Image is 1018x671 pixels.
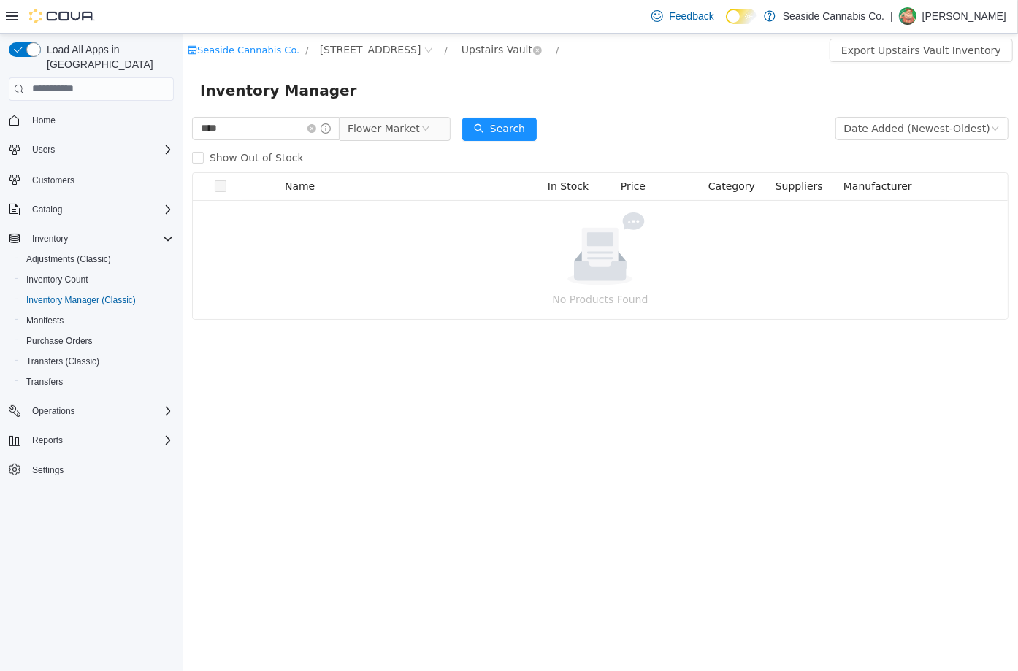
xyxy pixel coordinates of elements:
a: Manifests [20,312,69,329]
span: Show Out of Stock [21,118,127,130]
span: Transfers [26,376,63,388]
button: Manifests [15,310,180,331]
a: Transfers [20,373,69,391]
button: Reports [3,430,180,450]
span: / [123,11,126,22]
button: Transfers [15,372,180,392]
i: icon: close-circle [351,12,359,21]
span: Inventory Count [20,271,174,288]
i: icon: shop [5,12,15,21]
button: Adjustments (Classic) [15,249,180,269]
button: Operations [3,401,180,421]
span: Reports [32,434,63,446]
span: Inventory [32,233,68,245]
button: Inventory [26,230,74,248]
span: Dark Mode [726,24,727,25]
span: Manifests [26,315,64,326]
div: Upstairs Vault [279,5,350,27]
span: Manufacturer [661,147,730,158]
span: Transfers (Classic) [26,356,99,367]
span: Inventory Manager [18,45,183,69]
a: Feedback [646,1,719,31]
span: Purchase Orders [26,335,93,347]
span: Manifests [20,312,174,329]
span: Inventory Manager (Classic) [20,291,174,309]
span: Suppliers [593,147,640,158]
div: Brandon Lopes [899,7,916,25]
button: Transfers (Classic) [15,351,180,372]
span: Users [32,144,55,156]
a: Home [26,112,61,129]
span: Category [526,147,573,158]
span: Catalog [26,201,174,218]
span: Adjustments (Classic) [26,253,111,265]
span: Settings [32,464,64,476]
span: Home [32,115,56,126]
button: Inventory Count [15,269,180,290]
button: icon: searchSearch [280,84,354,107]
span: Feedback [669,9,713,23]
span: Catalog [32,204,62,215]
nav: Complex example [9,104,174,518]
button: Users [26,141,61,158]
span: Operations [26,402,174,420]
span: Purchase Orders [20,332,174,350]
input: Dark Mode [726,9,757,24]
span: Reports [26,432,174,449]
span: Name [102,147,132,158]
p: Seaside Cannabis Co. [783,7,884,25]
span: Price [438,147,463,158]
button: Purchase Orders [15,331,180,351]
span: Transfers [20,373,174,391]
button: Inventory [3,229,180,249]
button: Operations [26,402,81,420]
a: icon: shopSeaside Cannabis Co. [5,11,117,22]
span: Inventory [26,230,174,248]
span: Customers [26,170,174,188]
button: Export Upstairs Vault Inventory [647,5,830,28]
button: Users [3,139,180,160]
span: Users [26,141,174,158]
i: icon: down [808,91,817,101]
span: Inventory Manager (Classic) [26,294,136,306]
img: Cova [29,9,95,23]
span: / [262,11,265,22]
span: 14 Lots Hollow Road [137,8,239,24]
span: Transfers (Classic) [20,353,174,370]
a: Purchase Orders [20,332,99,350]
a: Inventory Manager (Classic) [20,291,142,309]
button: Reports [26,432,69,449]
p: | [890,7,893,25]
span: Flower Market [165,84,237,106]
span: / [373,11,376,22]
span: Load All Apps in [GEOGRAPHIC_DATA] [41,42,174,72]
button: Catalog [3,199,180,220]
i: icon: close-circle [125,91,134,99]
a: Adjustments (Classic) [20,250,117,268]
a: Transfers (Classic) [20,353,105,370]
span: In Stock [365,147,406,158]
i: icon: info-circle [138,90,148,100]
a: Customers [26,172,80,189]
button: Settings [3,459,180,480]
button: Home [3,110,180,131]
a: Settings [26,461,69,479]
span: Inventory Count [26,274,88,285]
div: Date Added (Newest-Oldest) [662,84,808,106]
p: No Products Found [28,258,808,274]
button: Catalog [26,201,68,218]
a: Inventory Count [20,271,94,288]
button: Customers [3,169,180,190]
span: Customers [32,175,74,186]
span: Settings [26,461,174,479]
span: Adjustments (Classic) [20,250,174,268]
button: Inventory Manager (Classic) [15,290,180,310]
p: [PERSON_NAME] [922,7,1006,25]
span: Operations [32,405,75,417]
span: Home [26,111,174,129]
